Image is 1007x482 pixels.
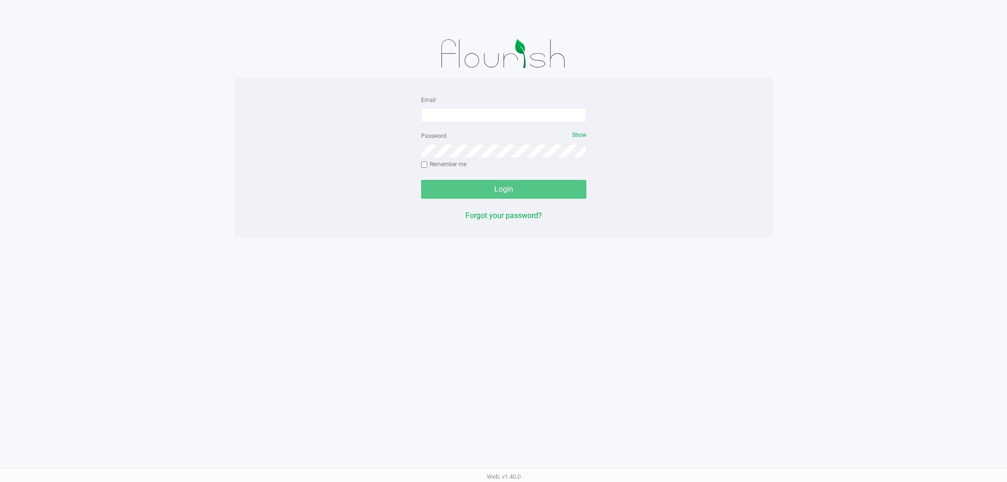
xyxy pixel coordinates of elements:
span: Show [572,132,586,138]
input: Remember me [421,161,428,168]
span: Web: v1.40.0 [487,473,521,480]
button: Forgot your password? [465,210,542,221]
label: Remember me [421,160,466,169]
label: Password [421,132,447,140]
label: Email [421,96,436,104]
